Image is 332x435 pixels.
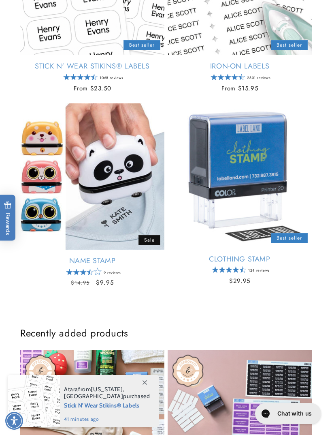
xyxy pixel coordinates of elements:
[251,400,324,427] iframe: Gorgias live chat messenger
[64,386,150,400] span: from , purchased
[91,386,123,393] span: [US_STATE]
[20,327,312,339] h2: Recently added products
[5,412,23,430] div: Accessibility Menu
[64,416,150,423] span: 41 minutes ago
[20,62,164,71] a: Stick N' Wear Stikins® Labels
[64,400,150,410] span: Stick N' Wear Stikins® Labels
[168,62,312,71] a: Iron-On Labels
[64,392,123,400] span: [GEOGRAPHIC_DATA]
[64,386,78,393] span: Atara
[4,201,12,235] span: Rewards
[168,255,312,264] a: Clothing Stamp
[20,256,164,266] a: Name Stamp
